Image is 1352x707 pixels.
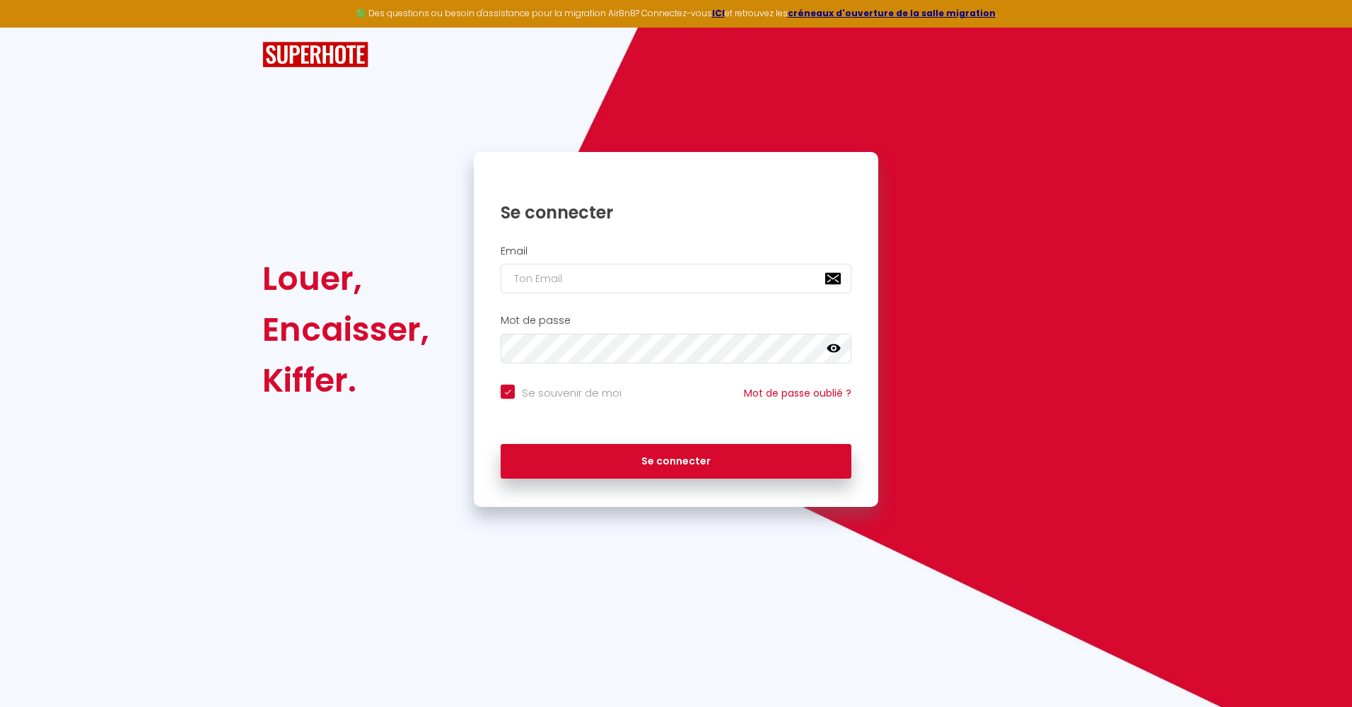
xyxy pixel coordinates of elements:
div: Encaisser, [262,304,429,355]
div: Kiffer. [262,355,429,406]
button: Se connecter [501,444,851,479]
img: SuperHote logo [262,42,368,68]
h2: Mot de passe [501,315,851,327]
a: Mot de passe oublié ? [744,386,851,400]
a: ICI [712,7,725,19]
h2: Email [501,245,851,257]
div: Louer, [262,253,429,304]
h1: Se connecter [501,201,851,223]
a: créneaux d'ouverture de la salle migration [788,7,996,19]
input: Ton Email [501,264,851,293]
